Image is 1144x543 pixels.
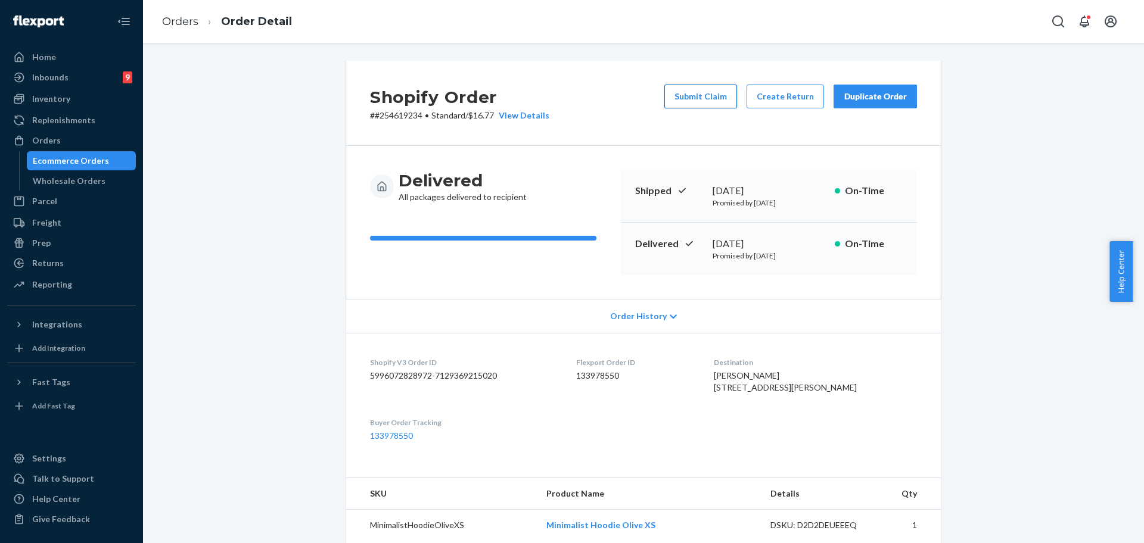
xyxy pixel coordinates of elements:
button: View Details [494,110,549,121]
ol: breadcrumbs [153,4,301,39]
button: Create Return [747,85,824,108]
div: Inbounds [32,71,69,83]
span: Order History [610,310,667,322]
div: [DATE] [713,237,825,251]
p: # #254619234 / $16.77 [370,110,549,121]
dd: 133978550 [576,370,695,382]
a: Ecommerce Orders [27,151,136,170]
a: Freight [7,213,136,232]
div: Wholesale Orders [33,175,105,187]
span: • [425,110,429,120]
div: Duplicate Order [844,90,907,102]
a: Wholesale Orders [27,171,136,191]
button: Open account menu [1099,10,1123,33]
td: MinimalistHoodieOliveXS [346,510,537,541]
div: Orders [32,135,61,146]
button: Help Center [1109,241,1133,302]
button: Duplicate Order [834,85,917,108]
dt: Shopify V3 Order ID [370,357,557,367]
dt: Flexport Order ID [576,357,695,367]
dd: 5996072828972-7129369215020 [370,370,557,382]
a: Add Fast Tag [7,397,136,416]
button: Open notifications [1072,10,1096,33]
a: Reporting [7,275,136,294]
button: Close Navigation [112,10,136,33]
a: Inbounds9 [7,68,136,87]
div: Ecommerce Orders [33,155,109,167]
div: Prep [32,237,51,249]
div: [DATE] [713,184,825,198]
a: Parcel [7,192,136,211]
div: Help Center [32,493,80,505]
div: DSKU: D2D2DEUEEEQ [770,519,882,531]
div: Freight [32,217,61,229]
h2: Shopify Order [370,85,549,110]
a: Minimalist Hoodie Olive XS [546,520,655,530]
button: Give Feedback [7,510,136,529]
a: Replenishments [7,111,136,130]
div: All packages delivered to recipient [399,170,527,203]
a: Add Integration [7,339,136,358]
a: Orders [162,15,198,28]
div: Replenishments [32,114,95,126]
div: Parcel [32,195,57,207]
div: Home [32,51,56,63]
span: [PERSON_NAME] [STREET_ADDRESS][PERSON_NAME] [714,370,857,392]
a: Settings [7,449,136,468]
p: On-Time [845,237,903,251]
h3: Delivered [399,170,527,191]
dt: Destination [714,357,917,367]
div: Add Fast Tag [32,401,75,411]
p: Shipped [635,184,703,198]
div: Integrations [32,319,82,330]
th: SKU [346,478,537,510]
button: Submit Claim [664,85,737,108]
a: Help Center [7,489,136,508]
div: Reporting [32,279,72,291]
div: Give Feedback [32,513,90,525]
button: Open Search Box [1046,10,1070,33]
p: Promised by [DATE] [713,198,825,208]
div: Settings [32,453,66,464]
div: Returns [32,257,64,269]
p: Promised by [DATE] [713,251,825,261]
th: Details [761,478,892,510]
div: 9 [123,71,132,83]
span: Standard [431,110,465,120]
td: 1 [892,510,941,541]
button: Integrations [7,315,136,334]
a: Orders [7,131,136,150]
p: Delivered [635,237,703,251]
div: Add Integration [32,343,85,353]
div: Talk to Support [32,473,94,485]
button: Fast Tags [7,373,136,392]
th: Product Name [537,478,761,510]
img: Flexport logo [13,15,64,27]
a: Order Detail [221,15,292,28]
a: Returns [7,254,136,273]
p: On-Time [845,184,903,198]
div: Inventory [32,93,70,105]
a: Prep [7,233,136,252]
a: Talk to Support [7,469,136,488]
div: Fast Tags [32,376,70,388]
a: 133978550 [370,430,413,441]
dt: Buyer Order Tracking [370,417,557,427]
th: Qty [892,478,941,510]
a: Home [7,48,136,67]
a: Inventory [7,89,136,108]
